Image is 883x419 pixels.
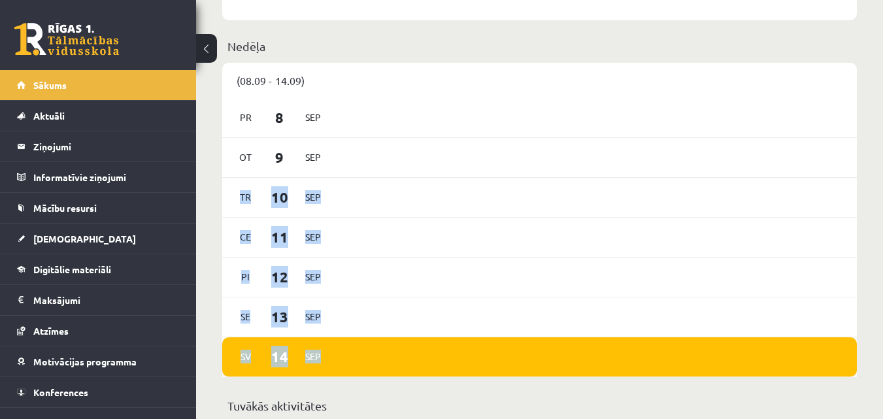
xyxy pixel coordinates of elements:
span: Motivācijas programma [33,356,137,367]
span: Sep [299,107,327,127]
legend: Informatīvie ziņojumi [33,162,180,192]
span: Sep [299,346,327,367]
a: Aktuāli [17,101,180,131]
span: Sep [299,187,327,207]
legend: Maksājumi [33,285,180,315]
span: 9 [259,146,300,168]
span: Sep [299,307,327,327]
span: Sep [299,227,327,247]
span: Tr [232,187,259,207]
p: Tuvākās aktivitātes [227,397,852,414]
span: Digitālie materiāli [33,263,111,275]
a: Rīgas 1. Tālmācības vidusskola [14,23,119,56]
span: Sep [299,147,327,167]
span: Atzīmes [33,325,69,337]
span: Sākums [33,79,67,91]
a: Sākums [17,70,180,100]
legend: Ziņojumi [33,131,180,161]
span: 13 [259,306,300,327]
a: Konferences [17,377,180,407]
a: Ziņojumi [17,131,180,161]
span: Sep [299,267,327,287]
a: Atzīmes [17,316,180,346]
span: 11 [259,226,300,248]
p: Nedēļa [227,37,852,55]
a: Motivācijas programma [17,346,180,377]
span: Sv [232,346,259,367]
a: [DEMOGRAPHIC_DATA] [17,224,180,254]
a: Mācību resursi [17,193,180,223]
div: (08.09 - 14.09) [222,63,857,98]
a: Maksājumi [17,285,180,315]
span: Konferences [33,386,88,398]
span: Mācību resursi [33,202,97,214]
span: 8 [259,107,300,128]
a: Digitālie materiāli [17,254,180,284]
span: Aktuāli [33,110,65,122]
span: Pr [232,107,259,127]
span: 12 [259,266,300,288]
a: Informatīvie ziņojumi [17,162,180,192]
span: Ce [232,227,259,247]
span: 10 [259,186,300,208]
span: Se [232,307,259,327]
span: Pi [232,267,259,287]
span: Ot [232,147,259,167]
span: [DEMOGRAPHIC_DATA] [33,233,136,244]
span: 14 [259,346,300,367]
